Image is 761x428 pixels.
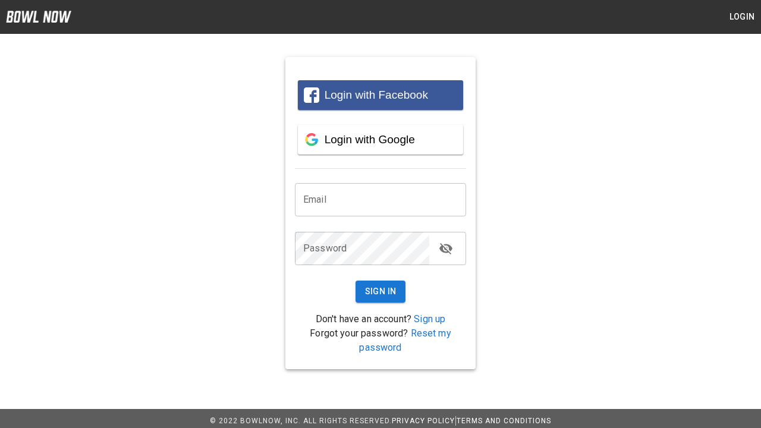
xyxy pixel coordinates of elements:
[434,237,458,260] button: toggle password visibility
[210,417,392,425] span: © 2022 BowlNow, Inc. All Rights Reserved.
[325,89,428,101] span: Login with Facebook
[325,133,415,146] span: Login with Google
[457,417,551,425] a: Terms and Conditions
[295,326,466,355] p: Forgot your password?
[295,312,466,326] p: Don't have an account?
[723,6,761,28] button: Login
[298,125,463,155] button: Login with Google
[359,328,451,353] a: Reset my password
[6,11,71,23] img: logo
[392,417,455,425] a: Privacy Policy
[356,281,406,303] button: Sign In
[414,313,445,325] a: Sign up
[298,80,463,110] button: Login with Facebook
